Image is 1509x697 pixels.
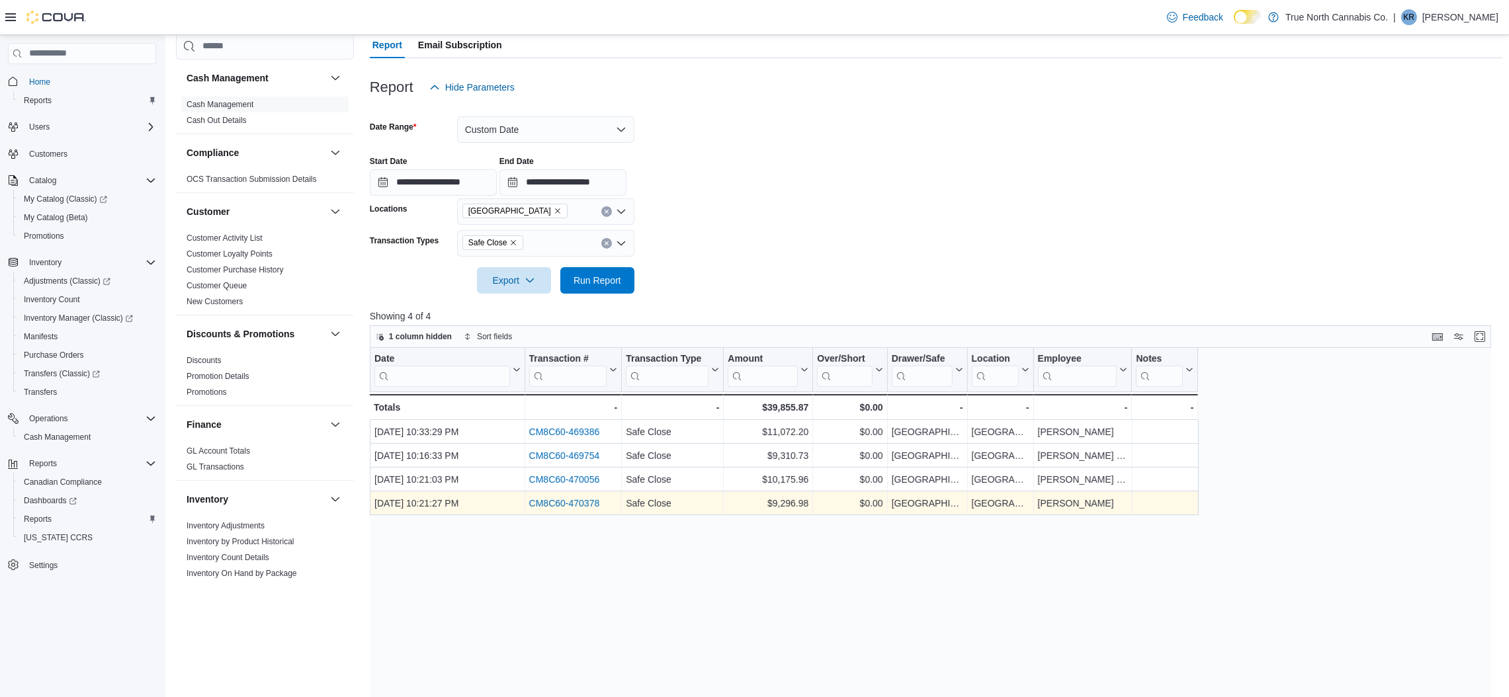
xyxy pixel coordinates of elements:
button: Customer [187,205,325,218]
div: Over/Short [817,352,872,365]
div: [DATE] 10:21:03 PM [374,471,521,487]
span: Transfers (Classic) [19,366,156,382]
button: Sort fields [458,329,517,345]
div: Safe Close [626,471,719,487]
a: Transfers [19,384,62,400]
a: Reports [19,93,57,108]
span: Inventory Count Details [187,552,269,563]
span: Customer Loyalty Points [187,249,273,259]
span: My Catalog (Beta) [19,210,156,225]
span: GL Account Totals [187,446,250,456]
span: Reports [19,511,156,527]
div: $39,855.87 [728,399,808,415]
div: Safe Close [626,448,719,464]
h3: Compliance [187,146,239,159]
button: Reports [13,510,161,528]
span: Cash Management [187,99,253,110]
a: Feedback [1162,4,1229,30]
button: Discounts & Promotions [327,326,343,342]
span: My Catalog (Classic) [24,194,107,204]
h3: Cash Management [187,71,269,85]
label: Date Range [370,122,417,132]
a: GL Transactions [187,462,244,471]
div: Drawer/Safe [891,352,952,386]
span: Reports [29,458,57,469]
span: Export [485,267,543,294]
a: Settings [24,557,63,573]
a: Dashboards [19,493,82,509]
div: Safe Close [626,424,719,440]
div: Finance [176,443,354,480]
p: Showing 4 of 4 [370,309,1502,323]
div: - [1136,399,1193,415]
span: Inventory Count [19,292,156,307]
a: Customer Purchase History [187,265,284,274]
label: Start Date [370,156,408,167]
a: CM8C60-470056 [529,474,599,485]
p: True North Cannabis Co. [1285,9,1388,25]
div: Safe Close [626,495,719,511]
span: Transfers [19,384,156,400]
div: [DATE] 10:16:33 PM [374,448,521,464]
a: Inventory On Hand by Package [187,569,297,578]
button: Finance [187,418,325,431]
span: Inventory [29,257,62,268]
button: Export [477,267,551,294]
span: Canadian Compliance [24,477,102,487]
button: Home [3,72,161,91]
a: Inventory Count [19,292,85,307]
input: Dark Mode [1234,10,1262,24]
div: $11,072.20 [728,424,808,440]
button: Reports [24,456,62,471]
span: Catalog [29,175,56,186]
button: Cash Management [327,70,343,86]
div: Discounts & Promotions [176,352,354,405]
button: Keyboard shortcuts [1430,329,1445,345]
label: Locations [370,204,408,214]
h3: Finance [187,418,222,431]
div: - [529,399,617,415]
span: Run Report [574,274,621,287]
button: Drawer/Safe [891,352,963,386]
span: Canadian Compliance [19,474,156,490]
h3: Inventory [187,493,228,506]
button: Over/Short [817,352,883,386]
span: Purchase Orders [24,350,84,360]
div: Transaction # [529,352,607,365]
button: Inventory [327,491,343,507]
button: Cash Management [187,71,325,85]
div: [PERSON_NAME] [1037,424,1127,440]
span: Adjustments (Classic) [24,276,110,286]
span: New Customers [187,296,243,307]
button: Remove Trenton from selection in this group [554,207,562,215]
span: Washington CCRS [19,530,156,546]
div: Amount [728,352,798,386]
span: Users [24,119,156,135]
span: Promotions [24,231,64,241]
a: Promotions [187,388,227,397]
span: Inventory Adjustments [187,520,265,531]
button: Hide Parameters [424,74,520,101]
div: $0.00 [817,399,883,415]
div: [PERSON_NAME] Parent [1037,471,1127,487]
a: GL Account Totals [187,446,250,456]
div: Date [374,352,510,386]
p: | [1393,9,1396,25]
a: CM8C60-469754 [529,450,599,461]
div: [GEOGRAPHIC_DATA] [971,424,1029,440]
div: Location [971,352,1018,386]
span: Customers [24,145,156,162]
button: Inventory Count [13,290,161,309]
div: [GEOGRAPHIC_DATA] [891,424,963,440]
div: Cash Management [176,97,354,134]
a: OCS Transaction Submission Details [187,175,317,184]
span: Purchase Orders [19,347,156,363]
span: Dashboards [24,495,77,506]
button: Users [24,119,55,135]
div: [PERSON_NAME] Parent [1037,448,1127,464]
nav: Complex example [8,67,156,609]
button: Amount [728,352,808,386]
div: [GEOGRAPHIC_DATA] [971,448,1029,464]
